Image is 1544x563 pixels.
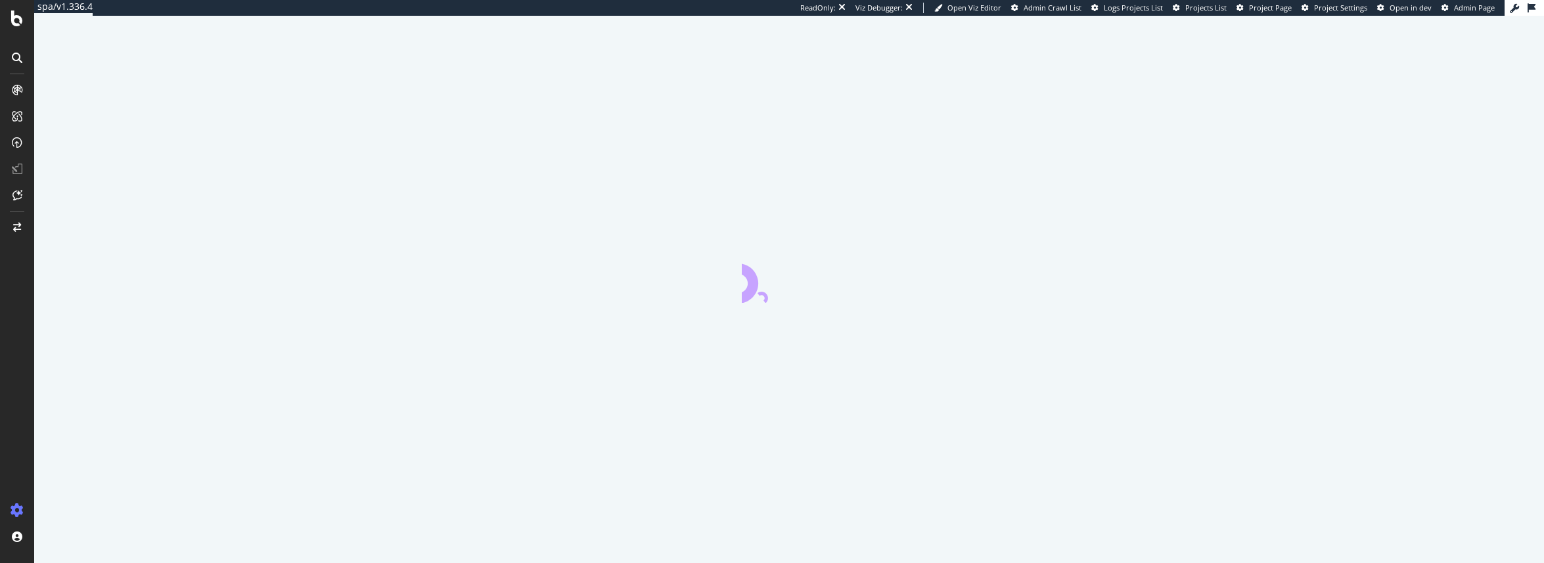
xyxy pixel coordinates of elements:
span: Project Page [1249,3,1292,12]
span: Projects List [1185,3,1227,12]
a: Open Viz Editor [934,3,1001,13]
a: Project Settings [1302,3,1367,13]
div: ReadOnly: [800,3,836,13]
span: Admin Crawl List [1024,3,1081,12]
span: Open in dev [1390,3,1432,12]
a: Open in dev [1377,3,1432,13]
a: Logs Projects List [1091,3,1163,13]
a: Admin Page [1442,3,1495,13]
a: Project Page [1237,3,1292,13]
span: Open Viz Editor [947,3,1001,12]
a: Admin Crawl List [1011,3,1081,13]
span: Admin Page [1454,3,1495,12]
span: Logs Projects List [1104,3,1163,12]
span: Project Settings [1314,3,1367,12]
div: animation [742,256,836,303]
div: Viz Debugger: [855,3,903,13]
a: Projects List [1173,3,1227,13]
